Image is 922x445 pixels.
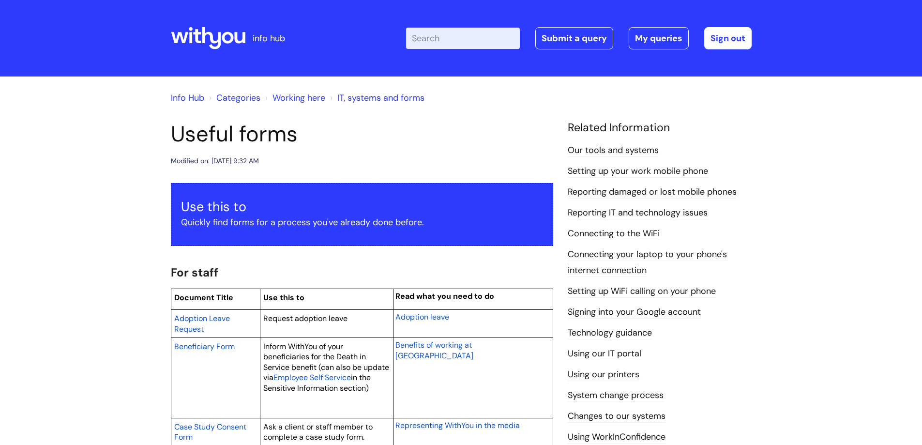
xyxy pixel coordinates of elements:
[171,121,553,147] h1: Useful forms
[171,155,259,167] div: Modified on: [DATE] 9:32 AM
[568,248,727,276] a: Connecting your laptop to your phone's internet connection
[568,327,652,339] a: Technology guidance
[174,292,233,303] span: Document Title
[395,312,449,322] span: Adoption leave
[629,27,689,49] a: My queries
[216,92,260,104] a: Categories
[568,368,639,381] a: Using our printers
[181,215,543,230] p: Quickly find forms for a process you've already done before.
[263,341,389,383] span: Inform WithYou of your beneficiaries for the Death in Service benefit (can also be update via
[568,306,701,319] a: Signing into your Google account
[328,90,424,106] li: IT, systems and forms
[568,410,665,423] a: Changes to our systems
[263,422,373,443] span: Ask a client or staff member to complete a case study form.
[568,431,665,444] a: Using WorkInConfidence
[568,186,737,199] a: Reporting damaged or lost mobile phones
[568,121,752,135] h4: Related Information
[568,207,708,219] a: Reporting IT and technology issues
[395,419,520,431] a: Representing WithYou in the media
[181,199,543,215] h3: Use this to
[395,311,449,322] a: Adoption leave
[174,422,246,443] span: Case Study Consent Form
[568,144,659,157] a: Our tools and systems
[395,291,494,301] span: Read what you need to do
[704,27,752,49] a: Sign out
[171,92,204,104] a: Info Hub
[395,339,473,361] a: Benefits of working at [GEOGRAPHIC_DATA]
[568,389,664,402] a: System change process
[337,92,424,104] a: IT, systems and forms
[406,28,520,49] input: Search
[568,165,708,178] a: Setting up your work mobile phone
[568,285,716,298] a: Setting up WiFi calling on your phone
[174,312,230,335] a: Adoption Leave Request
[273,372,351,383] span: Employee Self Service
[406,27,752,49] div: | -
[273,371,351,383] a: Employee Self Service
[174,313,230,334] span: Adoption Leave Request
[263,372,371,393] span: in the Sensitive Information section)
[395,420,520,430] span: Representing WithYou in the media
[535,27,613,49] a: Submit a query
[207,90,260,106] li: Solution home
[568,348,641,360] a: Using our IT portal
[263,292,304,303] span: Use this to
[263,313,348,323] span: Request adoption leave
[174,421,246,443] a: Case Study Consent Form
[263,90,325,106] li: Working here
[395,340,473,361] span: Benefits of working at [GEOGRAPHIC_DATA]
[174,340,235,352] a: Beneficiary Form
[174,341,235,352] span: Beneficiary Form
[253,31,285,46] p: info hub
[568,228,660,240] a: Connecting to the WiFi
[272,92,325,104] a: Working here
[171,265,218,280] span: For staff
